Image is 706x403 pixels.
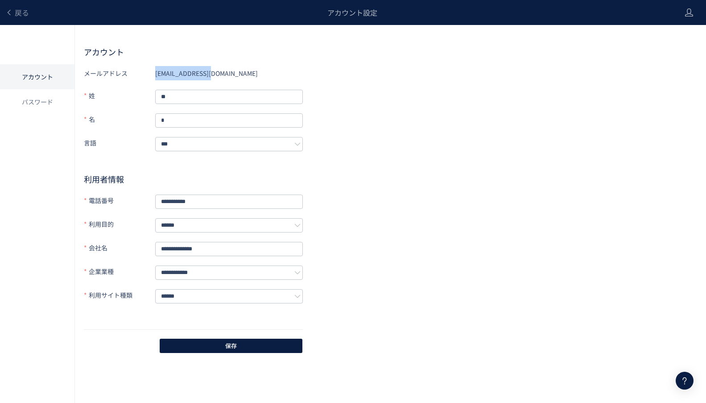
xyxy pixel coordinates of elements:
label: 会社名 [84,241,155,256]
span: 戻る [15,7,29,18]
label: 名 [84,112,155,128]
label: メールアドレス [84,66,155,80]
span: 保存 [225,339,237,353]
label: 言語 [84,136,155,151]
h2: 利用者情報 [84,174,303,184]
div: [EMAIL_ADDRESS][DOMAIN_NAME] [155,66,303,80]
label: 利用サイト種類 [84,288,155,303]
h2: アカウント [84,46,697,57]
label: 企業業種 [84,264,155,280]
label: 姓 [84,88,155,104]
button: 保存 [160,339,302,353]
label: 電話番号 [84,193,155,209]
label: 利用目的 [84,217,155,233]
